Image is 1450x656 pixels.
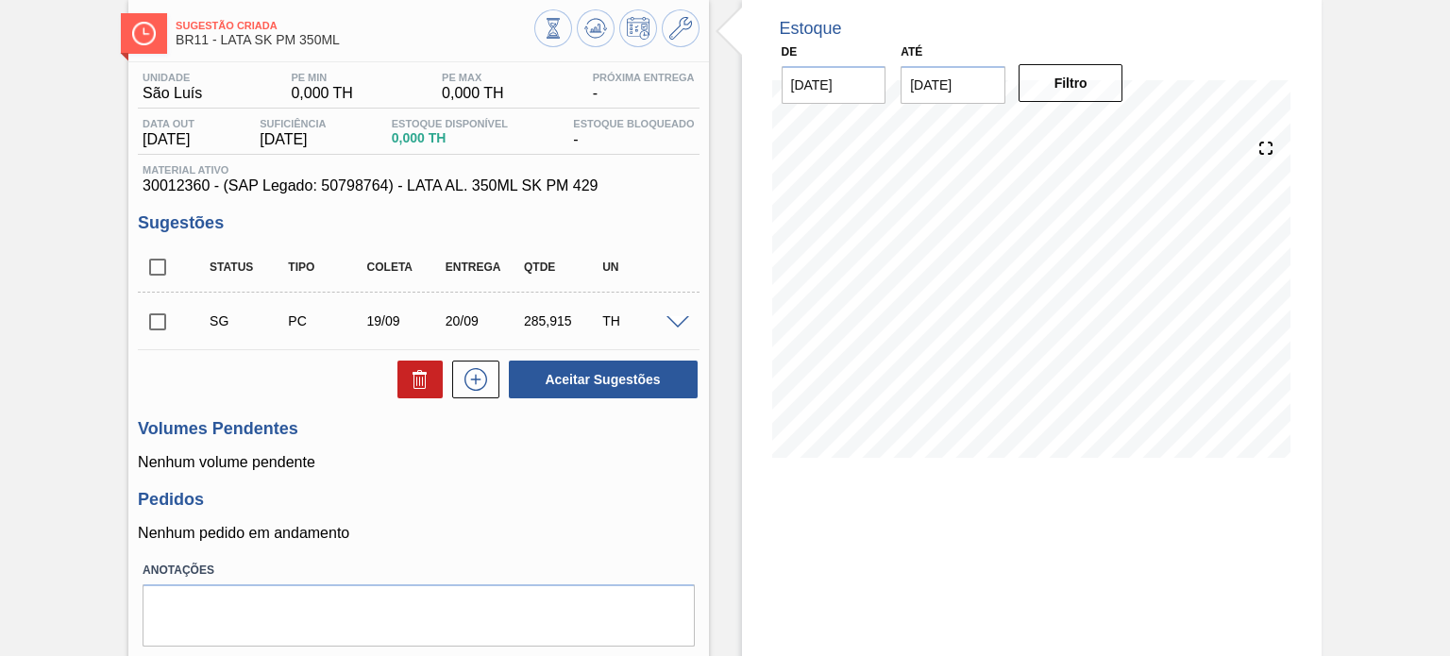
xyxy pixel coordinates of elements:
span: 0,000 TH [291,85,353,102]
span: PE MAX [442,72,504,83]
div: 20/09/2025 [441,313,527,328]
div: Entrega [441,261,527,274]
button: Atualizar Gráfico [577,9,615,47]
p: Nenhum pedido em andamento [138,525,699,542]
span: Próxima Entrega [593,72,695,83]
span: Estoque Disponível [392,118,508,129]
div: Coleta [362,261,448,274]
h3: Sugestões [138,213,699,233]
span: BR11 - LATA SK PM 350ML [176,33,533,47]
span: [DATE] [260,131,326,148]
button: Programar Estoque [619,9,657,47]
div: Sugestão Criada [205,313,291,328]
div: Estoque [780,19,842,39]
div: TH [598,313,683,328]
button: Ir ao Master Data / Geral [662,9,700,47]
span: Material ativo [143,164,694,176]
div: Status [205,261,291,274]
span: Data out [143,118,194,129]
img: Ícone [132,22,156,45]
span: Unidade [143,72,202,83]
h3: Pedidos [138,490,699,510]
button: Aceitar Sugestões [509,361,698,398]
p: Nenhum volume pendente [138,454,699,471]
div: Pedido de Compra [283,313,369,328]
input: dd/mm/yyyy [782,66,886,104]
span: [DATE] [143,131,194,148]
span: Suficiência [260,118,326,129]
div: Tipo [283,261,369,274]
div: Nova sugestão [443,361,499,398]
span: Sugestão Criada [176,20,533,31]
span: 0,000 TH [392,131,508,145]
button: Filtro [1019,64,1123,102]
div: Qtde [519,261,605,274]
span: 0,000 TH [442,85,504,102]
label: Até [901,45,922,59]
div: Aceitar Sugestões [499,359,700,400]
div: - [588,72,700,102]
div: 285,915 [519,313,605,328]
span: PE MIN [291,72,353,83]
button: Visão Geral dos Estoques [534,9,572,47]
span: 30012360 - (SAP Legado: 50798764) - LATA AL. 350ML SK PM 429 [143,177,694,194]
label: Anotações [143,557,694,584]
span: Estoque Bloqueado [573,118,694,129]
label: De [782,45,798,59]
div: 19/09/2025 [362,313,448,328]
h3: Volumes Pendentes [138,419,699,439]
div: Excluir Sugestões [388,361,443,398]
div: UN [598,261,683,274]
span: São Luís [143,85,202,102]
input: dd/mm/yyyy [901,66,1005,104]
div: - [568,118,699,148]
